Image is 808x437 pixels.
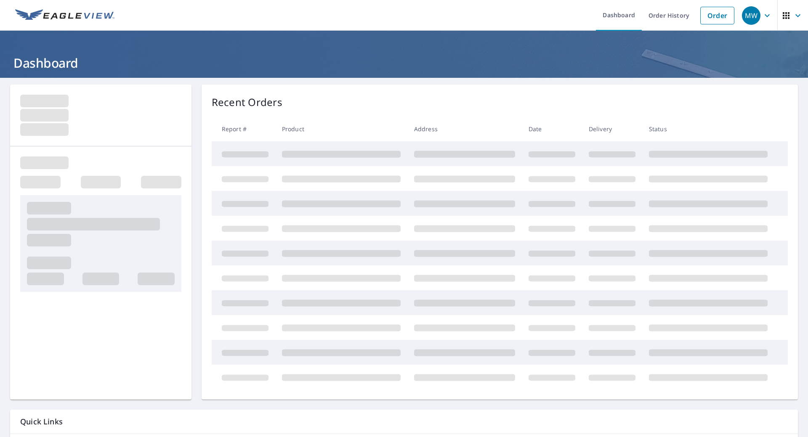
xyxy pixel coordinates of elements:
a: Order [700,7,734,24]
th: Product [275,117,407,141]
th: Status [642,117,774,141]
th: Delivery [582,117,642,141]
th: Date [522,117,582,141]
th: Report # [212,117,275,141]
p: Recent Orders [212,95,282,110]
p: Quick Links [20,416,788,427]
h1: Dashboard [10,54,798,72]
img: EV Logo [15,9,114,22]
div: MW [742,6,760,25]
th: Address [407,117,522,141]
